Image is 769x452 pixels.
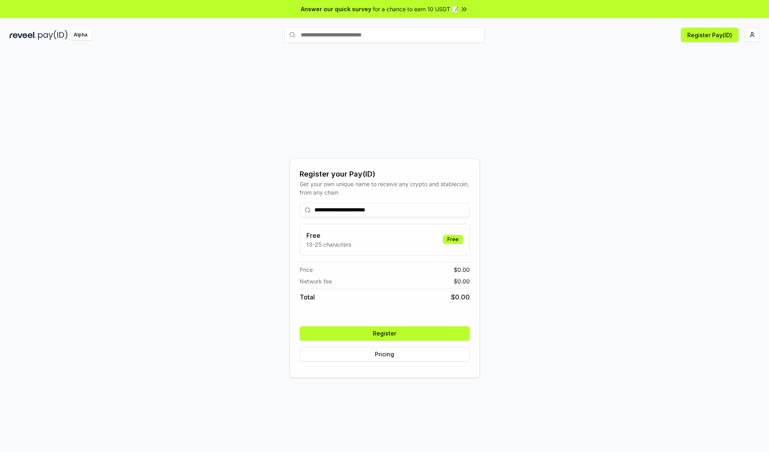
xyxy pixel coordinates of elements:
[300,347,470,362] button: Pricing
[451,292,470,302] span: $ 0.00
[300,292,315,302] span: Total
[300,277,332,285] span: Network fee
[681,28,739,42] button: Register Pay(ID)
[454,265,470,274] span: $ 0.00
[300,326,470,341] button: Register
[10,30,36,40] img: reveel_dark
[373,5,459,13] span: for a chance to earn 10 USDT 📝
[300,265,313,274] span: Price
[69,30,92,40] div: Alpha
[306,240,351,249] p: 13-25 characters
[300,180,470,197] div: Get your own unique name to receive any crypto and stablecoin, from any chain
[38,30,68,40] img: pay_id
[301,5,371,13] span: Answer our quick survey
[300,169,470,180] div: Register your Pay(ID)
[454,277,470,285] span: $ 0.00
[306,231,351,240] h3: Free
[443,235,463,244] div: Free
